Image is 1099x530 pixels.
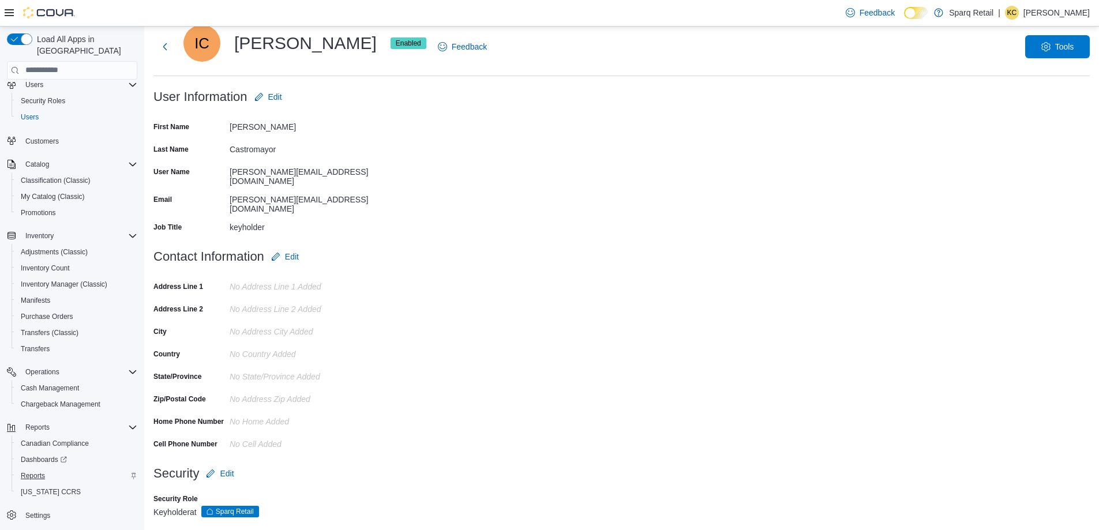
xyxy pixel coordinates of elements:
label: Address Line 1 [153,282,203,291]
label: First Name [153,122,189,131]
span: Inventory Manager (Classic) [16,277,137,291]
button: Customers [2,132,142,149]
span: Adjustments (Classic) [16,245,137,259]
label: Last Name [153,145,189,154]
span: Inventory [25,231,54,240]
span: Reports [16,469,137,483]
span: Transfers [16,342,137,356]
a: Dashboards [12,452,142,468]
span: Security Roles [21,96,65,106]
label: City [153,327,167,336]
div: No Address Zip added [230,390,384,404]
a: [US_STATE] CCRS [16,485,85,499]
a: Feedback [433,35,492,58]
span: Reports [21,471,45,480]
a: Settings [21,509,55,523]
span: Operations [21,365,137,379]
button: Security Roles [12,93,142,109]
a: Users [16,110,43,124]
span: Purchase Orders [21,312,73,321]
button: Users [12,109,142,125]
span: Purchase Orders [16,310,137,324]
div: keyholder [230,218,384,232]
div: [PERSON_NAME][EMAIL_ADDRESS][DOMAIN_NAME] [230,190,384,213]
button: Inventory Count [12,260,142,276]
input: Dark Mode [904,7,928,19]
button: Classification (Classic) [12,172,142,189]
label: Address Line 2 [153,305,203,314]
a: Customers [21,134,63,148]
label: State/Province [153,372,201,381]
a: Manifests [16,294,55,307]
button: Next [153,35,177,58]
span: Manifests [16,294,137,307]
span: Inventory Manager (Classic) [21,280,107,289]
a: Inventory Count [16,261,74,275]
h3: Security [153,467,199,480]
button: Catalog [2,156,142,172]
span: Chargeback Management [21,400,100,409]
span: Enabled [391,37,426,49]
span: Settings [21,508,137,523]
span: Users [21,112,39,122]
span: Canadian Compliance [21,439,89,448]
span: Edit [220,468,234,479]
button: Operations [21,365,64,379]
span: My Catalog (Classic) [16,190,137,204]
button: Edit [250,85,287,108]
button: Purchase Orders [12,309,142,325]
a: Canadian Compliance [16,437,93,450]
div: Isaac Castromayor [183,25,220,62]
p: [PERSON_NAME] [1023,6,1090,20]
span: Users [21,78,137,92]
span: Manifests [21,296,50,305]
div: Keyholder at [153,506,1090,517]
label: Job Title [153,223,182,232]
span: Inventory [21,229,137,243]
span: Operations [25,367,59,377]
span: Security Roles [16,94,137,108]
button: Transfers (Classic) [12,325,142,341]
a: Transfers (Classic) [16,326,83,340]
button: Inventory Manager (Classic) [12,276,142,292]
span: Transfers [21,344,50,354]
button: Edit [201,462,238,485]
div: No Address Line 2 added [230,300,384,314]
a: My Catalog (Classic) [16,190,89,204]
span: Chargeback Management [16,397,137,411]
span: Adjustments (Classic) [21,247,88,257]
button: Chargeback Management [12,396,142,412]
span: Customers [21,133,137,148]
div: Kailey Clements [1005,6,1019,20]
div: No Home added [230,412,384,426]
span: Sparq Retail [201,506,259,517]
span: Settings [25,511,50,520]
div: No Address City added [230,322,384,336]
a: Promotions [16,206,61,220]
span: Transfers (Classic) [21,328,78,337]
span: Cash Management [16,381,137,395]
button: Reports [2,419,142,435]
button: My Catalog (Classic) [12,189,142,205]
h3: User Information [153,90,247,104]
button: Adjustments (Classic) [12,244,142,260]
button: Tools [1025,35,1090,58]
label: Country [153,349,180,359]
a: Security Roles [16,94,70,108]
span: Sparq Retail [216,506,254,517]
label: Security Role [153,494,198,503]
div: Castromayor [230,140,384,154]
span: Edit [268,91,282,103]
div: [PERSON_NAME][EMAIL_ADDRESS][DOMAIN_NAME] [230,163,384,186]
label: User Name [153,167,190,176]
a: Feedback [841,1,899,24]
span: Feedback [452,41,487,52]
span: Promotions [16,206,137,220]
span: KC [1007,6,1017,20]
button: Reports [21,420,54,434]
span: Promotions [21,208,56,217]
span: Edit [285,251,299,262]
div: [PERSON_NAME] [230,118,384,131]
a: Reports [16,469,50,483]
